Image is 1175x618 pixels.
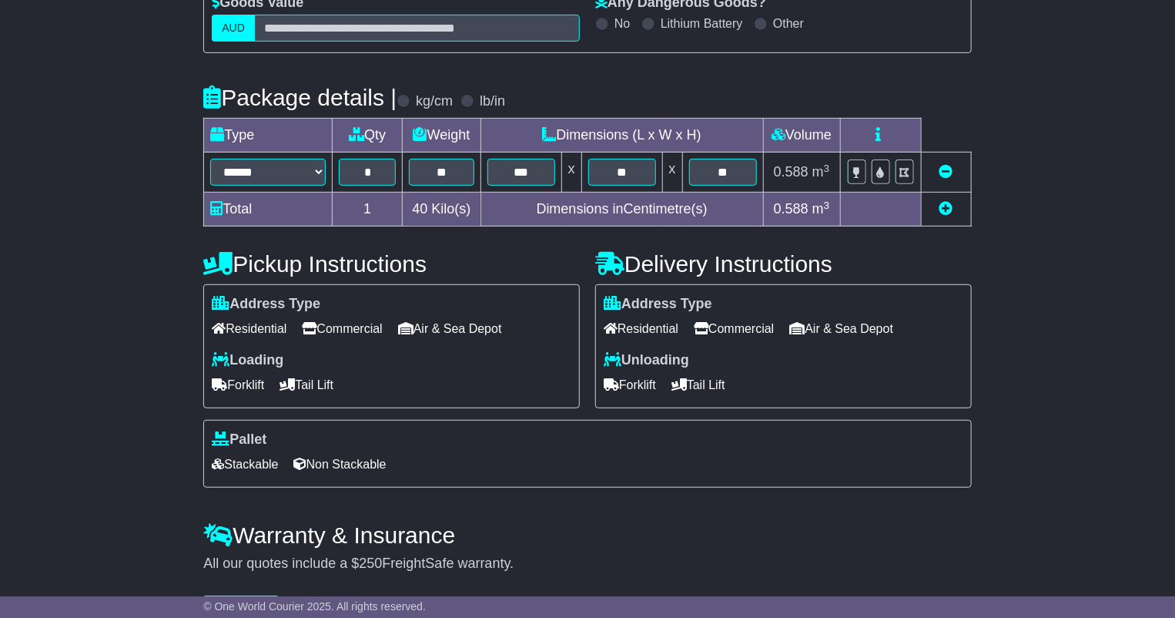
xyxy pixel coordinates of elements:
[398,317,502,341] span: Air & Sea Depot
[773,16,804,31] label: Other
[212,432,266,448] label: Pallet
[774,164,808,180] span: 0.588
[939,201,953,217] a: Add new item
[774,201,808,217] span: 0.588
[604,352,689,369] label: Unloading
[604,373,656,397] span: Forklift
[480,119,763,153] td: Dimensions (L x W x H)
[212,317,286,341] span: Residential
[604,296,712,313] label: Address Type
[824,200,830,211] sup: 3
[203,522,971,548] h4: Warranty & Insurance
[412,201,427,217] span: 40
[662,153,682,193] td: x
[204,119,333,153] td: Type
[812,201,830,217] span: m
[614,16,630,31] label: No
[661,16,743,31] label: Lithium Battery
[203,251,580,277] h4: Pickup Instructions
[333,193,403,227] td: 1
[939,164,953,180] a: Remove this item
[280,373,333,397] span: Tail Lift
[212,296,320,313] label: Address Type
[403,193,480,227] td: Kilo(s)
[212,15,255,42] label: AUD
[671,373,725,397] span: Tail Lift
[294,452,387,476] span: Non Stackable
[561,153,581,193] td: x
[403,119,480,153] td: Weight
[416,93,453,110] label: kg/cm
[763,119,840,153] td: Volume
[789,317,893,341] span: Air & Sea Depot
[359,556,382,571] span: 250
[333,119,403,153] td: Qty
[212,352,283,369] label: Loading
[812,164,830,180] span: m
[824,163,830,174] sup: 3
[480,193,763,227] td: Dimensions in Centimetre(s)
[595,251,972,277] h4: Delivery Instructions
[212,452,278,476] span: Stackable
[212,373,264,397] span: Forklift
[302,317,382,341] span: Commercial
[604,317,678,341] span: Residential
[203,556,971,573] div: All our quotes include a $ FreightSafe warranty.
[694,317,774,341] span: Commercial
[203,600,426,613] span: © One World Courier 2025. All rights reserved.
[204,193,333,227] td: Total
[203,85,397,110] h4: Package details |
[480,93,505,110] label: lb/in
